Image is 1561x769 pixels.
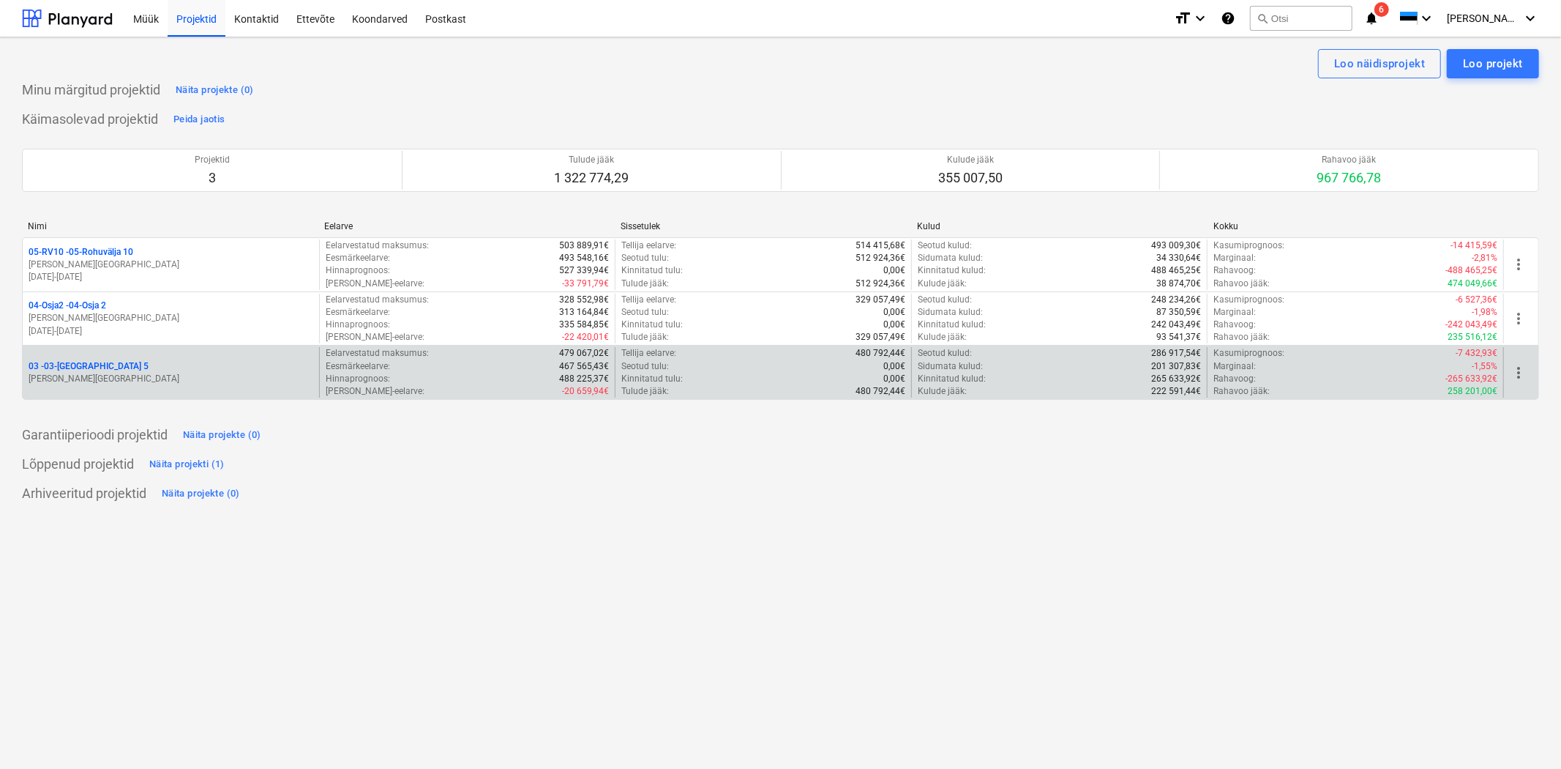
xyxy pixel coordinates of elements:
[856,294,905,306] p: 329 057,49€
[1213,264,1256,277] p: Rahavoog :
[29,271,313,283] p: [DATE] - [DATE]
[1156,331,1201,343] p: 93 541,37€
[324,221,609,231] div: Eelarve
[326,347,429,360] p: Eelarvestatud maksumus :
[856,347,905,360] p: 480 792,44€
[172,78,258,102] button: Näita projekte (0)
[559,294,609,306] p: 328 552,98€
[195,169,230,187] p: 3
[1213,294,1284,306] p: Kasumiprognoos :
[621,373,683,385] p: Kinnitatud tulu :
[883,264,905,277] p: 0,00€
[1213,306,1256,319] p: Marginaal :
[1472,306,1497,319] p: -1,98%
[1445,319,1497,331] p: -242 043,49€
[326,239,429,252] p: Eelarvestatud maksumus :
[1213,385,1270,398] p: Rahavoo jääk :
[918,252,983,264] p: Sidumata kulud :
[1456,294,1497,306] p: -6 527,36€
[29,259,313,271] p: [PERSON_NAME][GEOGRAPHIC_DATA]
[559,264,609,277] p: 527 339,94€
[22,111,158,128] p: Käimasolevad projektid
[1364,10,1379,27] i: notifications
[918,278,967,290] p: Kulude jääk :
[918,360,983,373] p: Sidumata kulud :
[29,360,149,373] p: 03 - 03-[GEOGRAPHIC_DATA] 5
[621,385,669,398] p: Tulude jääk :
[1213,278,1270,290] p: Rahavoo jääk :
[1488,699,1561,769] iframe: Chat Widget
[1250,6,1352,31] button: Otsi
[621,347,676,360] p: Tellija eelarve :
[1151,239,1201,252] p: 493 009,30€
[29,325,313,338] p: [DATE] - [DATE]
[29,373,313,385] p: [PERSON_NAME][GEOGRAPHIC_DATA]
[1213,373,1256,385] p: Rahavoog :
[326,252,390,264] p: Eesmärkeelarve :
[183,427,261,444] div: Näita projekte (0)
[1445,373,1497,385] p: -265 633,92€
[173,111,225,128] div: Peida jaotis
[554,169,629,187] p: 1 322 774,29
[1448,385,1497,398] p: 258 201,00€
[1156,306,1201,319] p: 87 350,59€
[158,482,244,505] button: Näita projekte (0)
[1521,10,1539,27] i: keyboard_arrow_down
[29,300,106,312] p: 04-Osja2 - 04-Osja 2
[621,252,669,264] p: Seotud tulu :
[621,221,905,231] div: Sissetulek
[918,385,967,398] p: Kulude jääk :
[562,385,609,398] p: -20 659,94€
[1456,347,1497,360] p: -7 432,93€
[856,385,905,398] p: 480 792,44€
[559,306,609,319] p: 313 164,84€
[326,373,390,385] p: Hinnaprognoos :
[22,485,146,502] p: Arhiveeritud projektid
[918,373,986,385] p: Kinnitatud kulud :
[918,347,972,360] p: Seotud kulud :
[559,319,609,331] p: 335 584,85€
[938,169,1003,187] p: 355 007,50
[1318,49,1441,78] button: Loo näidisprojekt
[22,456,134,473] p: Lõppenud projektid
[559,252,609,264] p: 493 548,16€
[22,426,168,444] p: Garantiiperioodi projektid
[1317,169,1382,187] p: 967 766,78
[29,360,313,385] div: 03 -03-[GEOGRAPHIC_DATA] 5[PERSON_NAME][GEOGRAPHIC_DATA]
[621,360,669,373] p: Seotud tulu :
[1317,154,1382,166] p: Rahavoo jääk
[1213,347,1284,360] p: Kasumiprognoos :
[22,81,160,99] p: Minu märgitud projektid
[559,373,609,385] p: 488 225,37€
[1448,331,1497,343] p: 235 516,12€
[1151,264,1201,277] p: 488 465,25€
[1374,2,1389,17] span: 6
[176,82,254,99] div: Näita projekte (0)
[1151,373,1201,385] p: 265 633,92€
[29,312,313,324] p: [PERSON_NAME][GEOGRAPHIC_DATA]
[1334,54,1425,73] div: Loo näidisprojekt
[562,278,609,290] p: -33 791,79€
[1151,347,1201,360] p: 286 917,54€
[29,300,313,337] div: 04-Osja2 -04-Osja 2[PERSON_NAME][GEOGRAPHIC_DATA][DATE]-[DATE]
[554,154,629,166] p: Tulude jääk
[326,278,424,290] p: [PERSON_NAME]-eelarve :
[621,306,669,319] p: Seotud tulu :
[1418,10,1435,27] i: keyboard_arrow_down
[918,306,983,319] p: Sidumata kulud :
[918,319,986,331] p: Kinnitatud kulud :
[1151,319,1201,331] p: 242 043,49€
[621,264,683,277] p: Kinnitatud tulu :
[326,360,390,373] p: Eesmärkeelarve :
[29,246,313,283] div: 05-RV10 -05-Rohuvälja 10[PERSON_NAME][GEOGRAPHIC_DATA][DATE]-[DATE]
[883,360,905,373] p: 0,00€
[1510,256,1527,273] span: more_vert
[856,239,905,252] p: 514 415,68€
[179,423,265,447] button: Näita projekte (0)
[1191,10,1209,27] i: keyboard_arrow_down
[29,246,133,259] p: 05-RV10 - 05-Rohuvälja 10
[1510,310,1527,327] span: more_vert
[856,252,905,264] p: 512 924,36€
[1156,278,1201,290] p: 38 874,70€
[1213,360,1256,373] p: Marginaal :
